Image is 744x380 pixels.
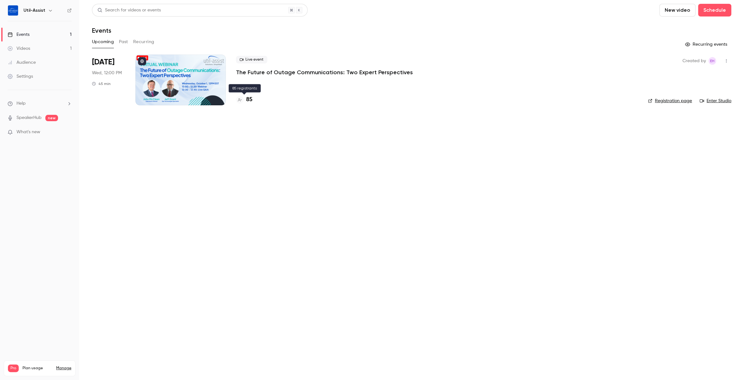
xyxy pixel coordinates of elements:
li: help-dropdown-opener [8,100,72,107]
a: 85 [236,95,252,104]
span: Live event [236,56,267,63]
span: Emily Henderson [708,57,716,65]
h4: 85 [246,95,252,104]
div: Settings [8,73,33,80]
a: SpeakerHub [16,115,42,121]
span: Help [16,100,26,107]
h6: Util-Assist [23,7,45,14]
iframe: Noticeable Trigger [64,129,72,135]
button: New video [659,4,695,16]
div: Videos [8,45,30,52]
div: Audience [8,59,36,66]
button: Recurring events [682,39,731,49]
span: What's new [16,129,40,135]
span: Wed, 12:00 PM [92,70,122,76]
button: Upcoming [92,37,114,47]
span: Pro [8,364,19,372]
div: Search for videos or events [97,7,161,14]
a: Manage [56,366,71,371]
img: Util-Assist [8,5,18,16]
div: Events [8,31,29,38]
div: Oct 1 Wed, 12:00 PM (America/Toronto) [92,55,125,105]
button: Past [119,37,128,47]
button: Recurring [133,37,154,47]
span: Created by [682,57,706,65]
a: Enter Studio [700,98,731,104]
span: EH [710,57,715,65]
a: The Future of Outage Communications: Two Expert Perspectives [236,69,413,76]
a: Registration page [648,98,692,104]
button: Schedule [698,4,731,16]
span: new [45,115,58,121]
div: 45 min [92,81,111,86]
span: [DATE] [92,57,114,67]
span: Plan usage [23,366,52,371]
h1: Events [92,27,111,34]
